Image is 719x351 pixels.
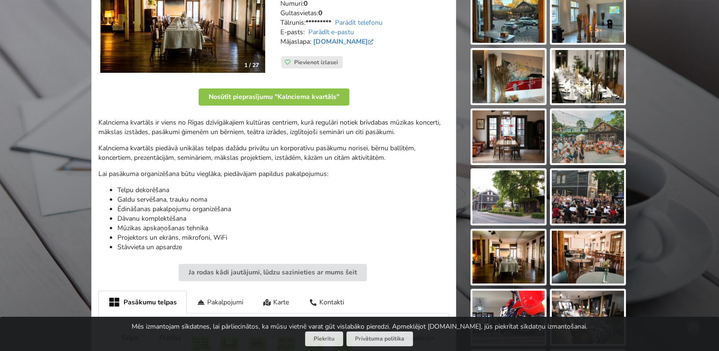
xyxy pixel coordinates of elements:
span: Pievienot izlasei [294,58,338,66]
li: Projektors un ekrāns, mikrofoni, WiFi [117,233,449,243]
img: Kalnciema kvartāls | Rīga | Pasākumu vieta - galerijas bilde [552,50,624,103]
div: Kontakti [299,291,354,313]
a: Privātuma politika [346,331,413,346]
strong: 0 [318,9,322,18]
li: Mūzikas apskaņošanas tehnika [117,224,449,233]
img: Kalnciema kvartāls | Rīga | Pasākumu vieta - galerijas bilde [552,170,624,224]
p: Kalnciema kvartāls piedāvā unikālas telpas dažādu privātu un korporatīvu pasākumu norisei, bērnu ... [98,144,449,163]
a: Parādīt telefonu [335,18,383,27]
button: Piekrītu [305,331,343,346]
div: Pasākumu telpas [98,291,187,313]
img: Kalnciema kvartāls | Rīga | Pasākumu vieta - galerijas bilde [472,110,545,164]
img: Kalnciema kvartāls | Rīga | Pasākumu vieta - galerijas bilde [472,50,545,103]
img: Kalnciema kvartāls | Rīga | Pasākumu vieta - galerijas bilde [552,231,624,284]
p: Lai pasākuma organizēšana būtu vieglāka, piedāvājam papildus pakalpojumus: [98,169,449,179]
div: 1 / 27 [239,58,265,72]
p: Kalnciema kvartāls ir viens no Rīgas dzīvīgākajiem kultūras centriem, kurā regulāri notiek brīvda... [98,118,449,137]
li: Stāvvieta un apsardze [117,243,449,252]
li: Dāvanu komplektēšana [117,214,449,224]
li: Telpu dekorēšana [117,185,449,195]
div: Karte [253,291,299,313]
img: Kalnciema kvartāls | Rīga | Pasākumu vieta - galerijas bilde [472,170,545,224]
li: Ēdināšanas pakalpojumu organizēšana [117,205,449,214]
img: Kalnciema kvartāls | Rīga | Pasākumu vieta - galerijas bilde [472,231,545,284]
div: Pakalpojumi [187,291,253,313]
a: [DOMAIN_NAME] [313,37,375,46]
img: Kalnciema kvartāls | Rīga | Pasākumu vieta - galerijas bilde [552,110,624,164]
li: Galdu servēšana, trauku noma [117,195,449,205]
button: Ja rodas kādi jautājumi, lūdzu sazinieties ar mums šeit [179,264,367,281]
a: Parādīt e-pastu [308,28,354,37]
button: Nosūtīt pieprasījumu "Kalnciema kvartāls" [199,88,349,106]
img: Kalnciema kvartāls | Rīga | Pasākumu vieta - galerijas bilde [552,291,624,344]
img: Kalnciema kvartāls | Rīga | Pasākumu vieta - galerijas bilde [472,291,545,344]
